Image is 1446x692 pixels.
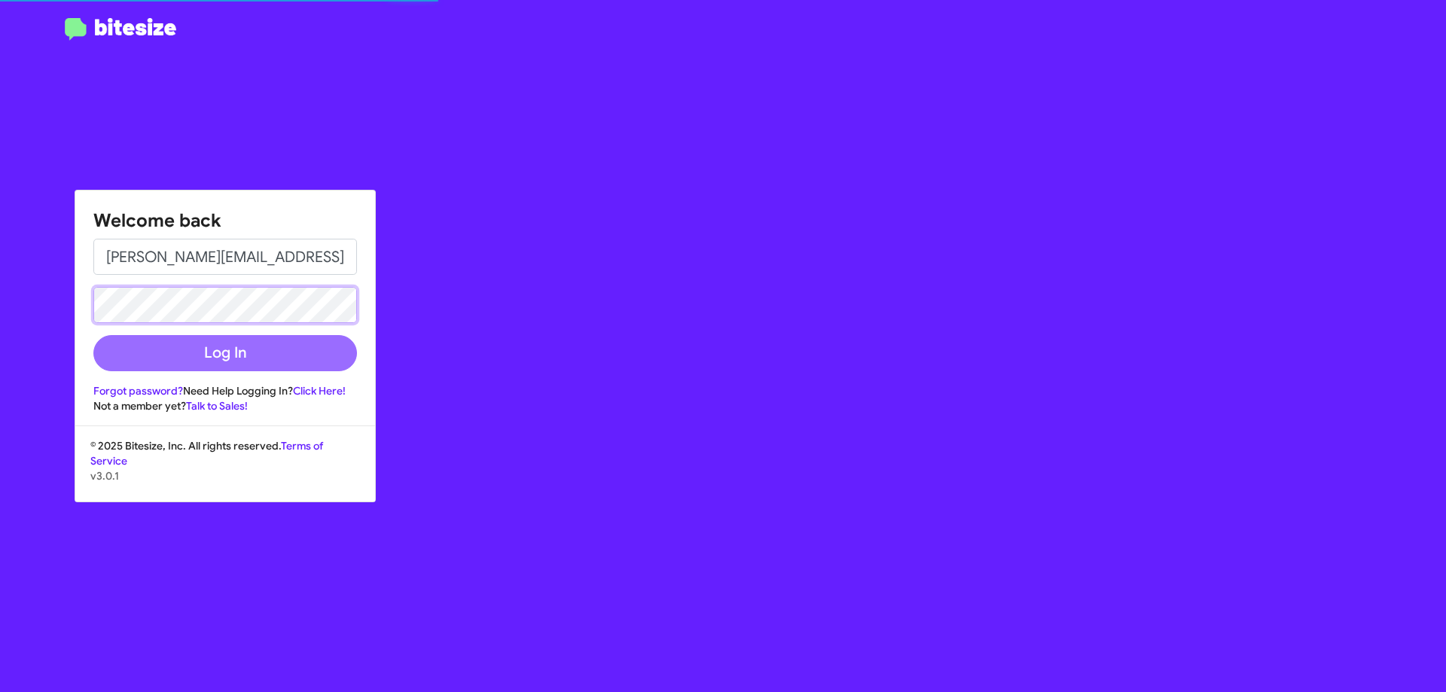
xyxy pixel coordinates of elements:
[93,239,357,275] input: Email address
[93,335,357,371] button: Log In
[93,383,357,398] div: Need Help Logging In?
[186,399,248,413] a: Talk to Sales!
[93,384,183,398] a: Forgot password?
[93,209,357,233] h1: Welcome back
[293,384,346,398] a: Click Here!
[93,398,357,413] div: Not a member yet?
[90,468,360,483] p: v3.0.1
[75,438,375,501] div: © 2025 Bitesize, Inc. All rights reserved.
